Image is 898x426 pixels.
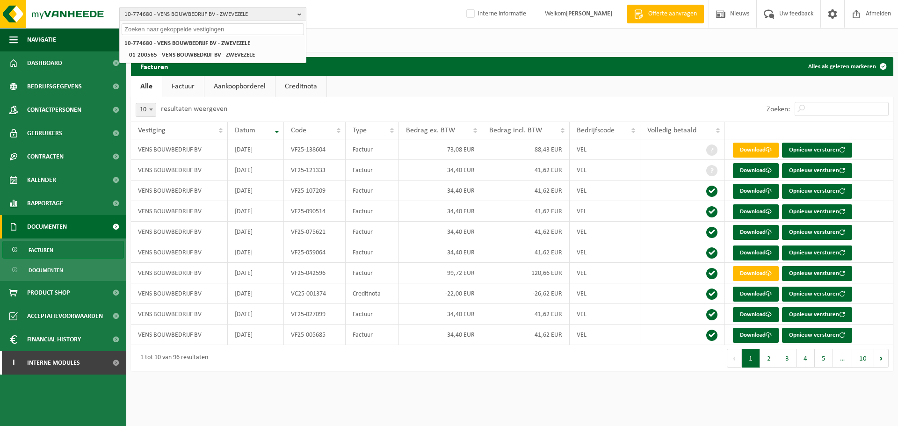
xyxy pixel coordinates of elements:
span: Vestiging [138,127,166,134]
td: [DATE] [228,160,284,181]
td: VENS BOUWBEDRIJF BV [131,139,228,160]
strong: 10-774680 - VENS BOUWBEDRIJF BV - ZWEVEZELE [124,40,250,46]
a: Download [733,225,779,240]
div: 1 tot 10 van 96 resultaten [136,350,208,367]
strong: 01-200565 - VENS BOUWBEDRIJF BV - ZWEVEZELE [129,52,255,58]
td: 41,62 EUR [482,242,570,263]
span: Financial History [27,328,81,351]
a: Alle [131,76,162,97]
button: 4 [797,349,815,368]
button: Opnieuw versturen [782,225,852,240]
td: 34,40 EUR [399,160,482,181]
td: VF25-138604 [284,139,346,160]
button: Opnieuw versturen [782,287,852,302]
span: 10 [136,103,156,117]
a: Download [733,266,779,281]
td: VEL [570,283,640,304]
td: VEL [570,160,640,181]
a: Offerte aanvragen [627,5,704,23]
span: Interne modules [27,351,80,375]
td: [DATE] [228,201,284,222]
span: Product Shop [27,281,70,304]
span: Dashboard [27,51,62,75]
td: VENS BOUWBEDRIJF BV [131,263,228,283]
td: 41,62 EUR [482,304,570,325]
a: Download [733,163,779,178]
button: Opnieuw versturen [782,184,852,199]
span: Bedrag incl. BTW [489,127,542,134]
td: VF25-059064 [284,242,346,263]
td: 99,72 EUR [399,263,482,283]
span: Facturen [29,241,53,259]
td: VEL [570,139,640,160]
button: Opnieuw versturen [782,307,852,322]
a: Facturen [2,241,124,259]
a: Creditnota [275,76,326,97]
td: Factuur [346,242,399,263]
td: [DATE] [228,222,284,242]
a: Download [733,328,779,343]
a: Aankoopborderel [204,76,275,97]
label: Interne informatie [464,7,526,21]
td: VF25-107209 [284,181,346,201]
button: Opnieuw versturen [782,328,852,343]
td: VENS BOUWBEDRIJF BV [131,222,228,242]
td: VEL [570,263,640,283]
td: Factuur [346,304,399,325]
span: Code [291,127,306,134]
span: Type [353,127,367,134]
input: Zoeken naar gekoppelde vestigingen [122,23,304,35]
button: 10-774680 - VENS BOUWBEDRIJF BV - ZWEVEZELE [119,7,306,21]
td: Factuur [346,201,399,222]
button: Opnieuw versturen [782,266,852,281]
td: 41,62 EUR [482,181,570,201]
td: 34,40 EUR [399,304,482,325]
button: Opnieuw versturen [782,204,852,219]
td: Creditnota [346,283,399,304]
td: 34,40 EUR [399,222,482,242]
td: VEL [570,242,640,263]
button: 3 [778,349,797,368]
td: 120,66 EUR [482,263,570,283]
td: [DATE] [228,263,284,283]
a: Download [733,245,779,260]
td: 41,62 EUR [482,222,570,242]
td: VF25-090514 [284,201,346,222]
td: VEL [570,181,640,201]
td: VENS BOUWBEDRIJF BV [131,242,228,263]
span: Acceptatievoorwaarden [27,304,103,328]
td: [DATE] [228,304,284,325]
td: 73,08 EUR [399,139,482,160]
button: Previous [727,349,742,368]
td: Factuur [346,263,399,283]
td: 41,62 EUR [482,160,570,181]
td: [DATE] [228,325,284,345]
span: Bedrijfsgegevens [27,75,82,98]
button: Opnieuw versturen [782,245,852,260]
span: Documenten [29,261,63,279]
td: VC25-001374 [284,283,346,304]
td: 34,40 EUR [399,181,482,201]
td: VF25-027099 [284,304,346,325]
td: Factuur [346,139,399,160]
td: VENS BOUWBEDRIJF BV [131,181,228,201]
td: Factuur [346,181,399,201]
a: Download [733,184,779,199]
td: 41,62 EUR [482,201,570,222]
span: Volledig betaald [647,127,696,134]
a: Factuur [162,76,204,97]
label: Zoeken: [767,106,790,113]
td: -22,00 EUR [399,283,482,304]
span: Bedrag ex. BTW [406,127,455,134]
button: 2 [760,349,778,368]
td: 34,40 EUR [399,242,482,263]
td: VEL [570,201,640,222]
td: [DATE] [228,283,284,304]
td: Factuur [346,325,399,345]
td: VEL [570,304,640,325]
span: 10-774680 - VENS BOUWBEDRIJF BV - ZWEVEZELE [124,7,294,22]
h2: Facturen [131,57,178,75]
button: 5 [815,349,833,368]
span: Navigatie [27,28,56,51]
td: 34,40 EUR [399,325,482,345]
